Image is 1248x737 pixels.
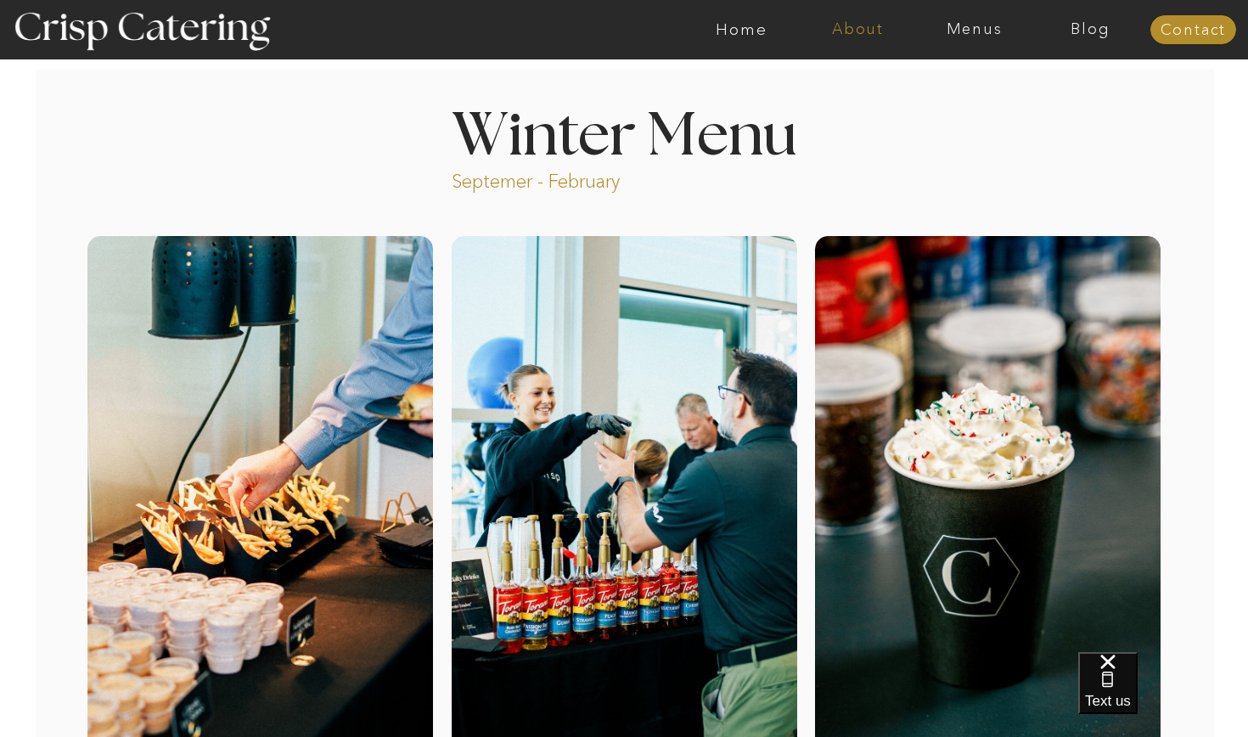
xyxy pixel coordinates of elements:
h1: Winter Menu [388,107,860,157]
a: Blog [1032,21,1149,38]
p: Septemer - February [452,169,685,188]
a: Contact [1150,22,1236,39]
a: Home [683,21,800,38]
a: Menus [916,21,1032,38]
iframe: podium webchat widget bubble [1078,652,1248,737]
a: About [800,21,916,38]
